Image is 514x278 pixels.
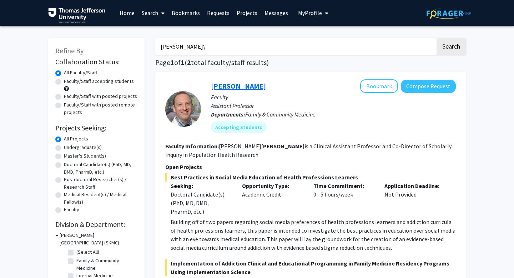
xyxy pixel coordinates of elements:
[171,182,231,190] p: Seeking:
[165,143,219,150] b: Faculty Information:
[55,58,137,66] h2: Collaboration Status:
[171,190,231,216] div: Doctoral Candidate(s) (PhD, MD, DMD, PharmD, etc.)
[171,218,456,252] p: Building off of two papers regarding social media preferences of health professions learners and ...
[60,232,137,247] h3: [PERSON_NAME][GEOGRAPHIC_DATA] (SKMC)
[64,78,134,85] label: Faculty/Staff accepting students
[155,58,466,67] h1: Page of ( total faculty/staff results)
[298,9,322,16] span: My Profile
[211,101,456,110] p: Assistant Professor
[427,8,471,19] img: ForagerOne Logo
[379,182,450,216] div: Not Provided
[64,191,137,206] label: Medical Resident(s) / Medical Fellow(s)
[155,38,435,55] input: Search Keywords
[181,58,185,67] span: 1
[64,93,137,100] label: Faculty/Staff with posted projects
[360,79,398,93] button: Add Gregory Jaffe to Bookmarks
[64,152,106,160] label: Master's Student(s)
[55,124,137,132] h2: Projects Seeking:
[64,144,102,151] label: Undergraduate(s)
[64,69,97,76] label: All Faculty/Staff
[116,0,138,25] a: Home
[168,0,203,25] a: Bookmarks
[203,0,233,25] a: Requests
[211,93,456,101] p: Faculty
[165,163,456,171] p: Open Projects
[165,259,456,276] span: Implementation of Addiction Clinical and Educational Programming in Family Medicine Residency Pro...
[211,111,245,118] b: Departments:
[138,0,168,25] a: Search
[237,182,308,216] div: Academic Credit
[211,81,266,90] a: [PERSON_NAME]
[170,58,174,67] span: 1
[5,246,30,273] iframe: Chat
[64,161,137,176] label: Doctoral Candidate(s) (PhD, MD, DMD, PharmD, etc.)
[308,182,379,216] div: 0 - 5 hours/week
[233,0,261,25] a: Projects
[55,220,137,229] h2: Division & Department:
[187,58,191,67] span: 2
[55,46,84,55] span: Refine By
[245,111,316,118] span: Family & Community Medicine
[48,8,105,23] img: Thomas Jefferson University Logo
[242,182,303,190] p: Opportunity Type:
[64,206,79,213] label: Faculty
[76,248,99,256] label: (Select All)
[165,143,452,158] fg-read-more: [PERSON_NAME] is a Clinical Assistant Professor and Co-Director of Scholarly Inquiry in Populatio...
[313,182,374,190] p: Time Commitment:
[76,257,136,272] label: Family & Community Medicine
[211,121,267,133] mat-chip: Accepting Students
[261,143,304,150] b: [PERSON_NAME]
[437,38,466,55] button: Search
[64,135,88,143] label: All Projects
[401,80,456,93] button: Compose Request to Gregory Jaffe
[64,101,137,116] label: Faculty/Staff with posted remote projects
[64,176,137,191] label: Postdoctoral Researcher(s) / Research Staff
[165,173,456,182] span: Best Practices in Social Media Education of Health Professions Learners
[261,0,292,25] a: Messages
[384,182,445,190] p: Application Deadline:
